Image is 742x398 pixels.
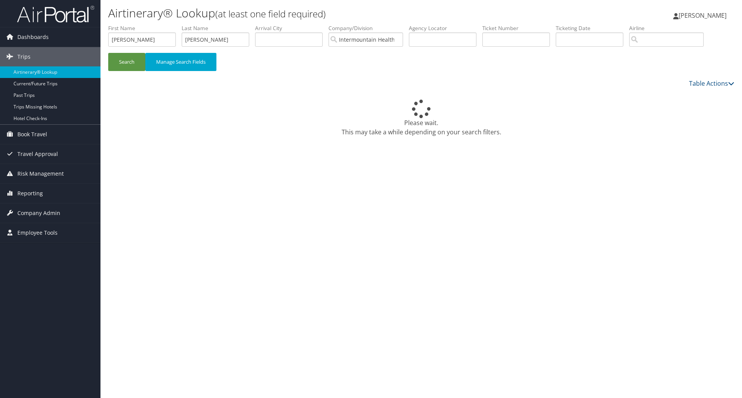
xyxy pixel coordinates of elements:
span: Reporting [17,184,43,203]
span: Risk Management [17,164,64,183]
span: Travel Approval [17,144,58,164]
span: Trips [17,47,31,66]
label: Ticket Number [482,24,556,32]
span: Employee Tools [17,223,58,242]
label: Arrival City [255,24,328,32]
img: airportal-logo.png [17,5,94,23]
span: Book Travel [17,125,47,144]
label: First Name [108,24,182,32]
label: Ticketing Date [556,24,629,32]
div: Please wait. This may take a while depending on your search filters. [108,100,734,137]
span: Company Admin [17,203,60,223]
button: Search [108,53,145,71]
label: Airline [629,24,710,32]
small: (at least one field required) [215,7,326,20]
a: [PERSON_NAME] [673,4,734,27]
h1: Airtinerary® Lookup [108,5,526,21]
span: [PERSON_NAME] [679,11,727,20]
label: Agency Locator [409,24,482,32]
button: Manage Search Fields [145,53,216,71]
a: Table Actions [689,79,734,88]
label: Company/Division [328,24,409,32]
span: Dashboards [17,27,49,47]
label: Last Name [182,24,255,32]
